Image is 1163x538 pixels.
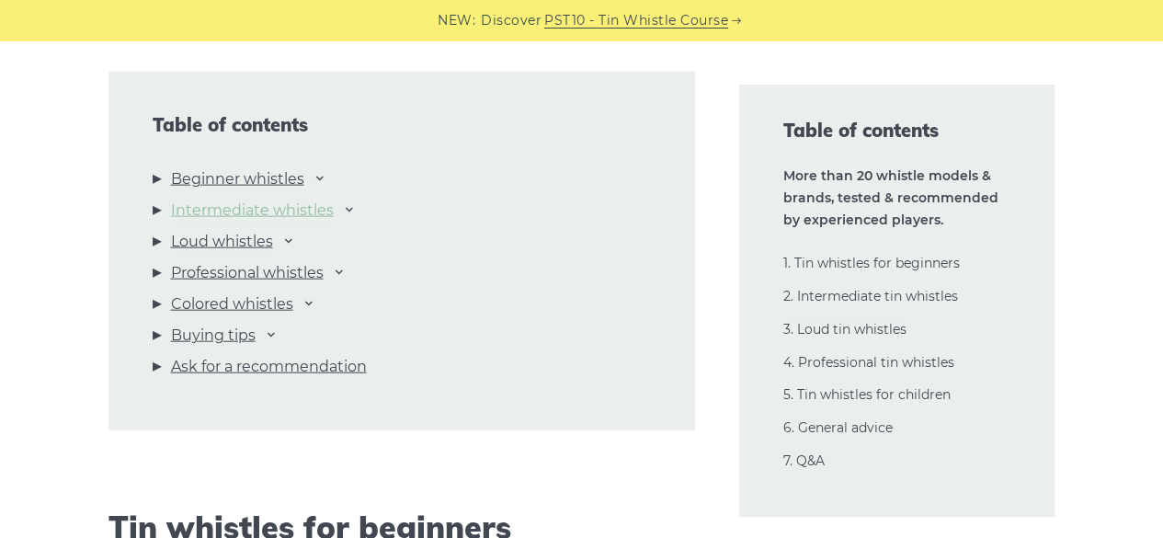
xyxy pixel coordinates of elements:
a: Beginner whistles [171,167,304,191]
a: PST10 - Tin Whistle Course [544,10,728,31]
a: Buying tips [171,324,256,348]
a: Ask for a recommendation [171,355,367,379]
a: 2. Intermediate tin whistles [783,288,958,304]
a: 7. Q&A [783,452,825,469]
a: Loud whistles [171,230,273,254]
span: Table of contents [783,118,1011,143]
a: 3. Loud tin whistles [783,321,906,338]
a: Intermediate whistles [171,199,334,223]
a: 1. Tin whistles for beginners [783,255,960,271]
strong: More than 20 whistle models & brands, tested & recommended by experienced players. [783,167,998,228]
span: Discover [481,10,542,31]
a: 4. Professional tin whistles [783,354,954,371]
span: NEW: [438,10,475,31]
a: Professional whistles [171,261,324,285]
a: Colored whistles [171,292,293,316]
a: 6. General advice [783,419,893,436]
a: 5. Tin whistles for children [783,386,951,403]
span: Table of contents [153,114,651,136]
